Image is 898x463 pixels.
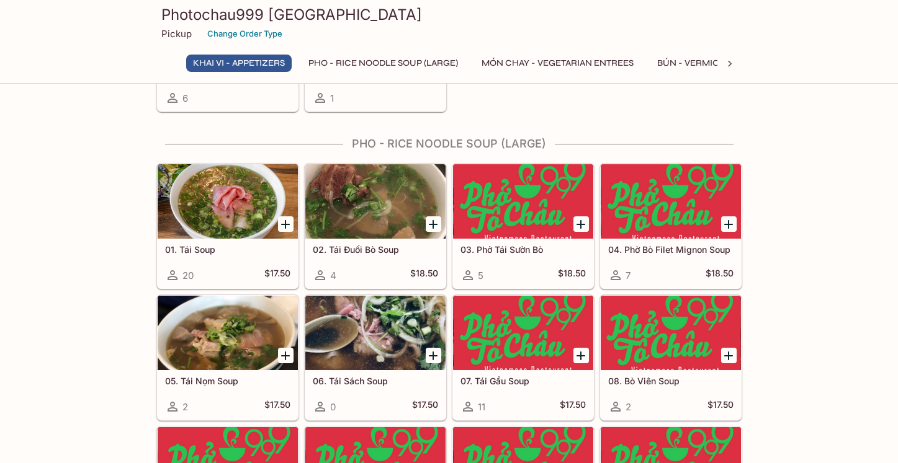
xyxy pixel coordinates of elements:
[560,399,586,414] h5: $17.50
[302,55,465,72] button: Pho - Rice Noodle Soup (Large)
[608,244,734,255] h5: 04. Phờ Bò Filet Mignon Soup
[158,164,298,239] div: 01. Tái Soup
[478,401,485,413] span: 11
[202,24,288,43] button: Change Order Type
[182,92,188,104] span: 6
[452,295,594,420] a: 07. Tái Gầu Soup11$17.50
[182,401,188,413] span: 2
[478,270,483,281] span: 5
[426,216,441,232] button: Add 02. Tái Đuối Bò Soup
[460,376,586,386] h5: 07. Tái Gầu Soup
[721,216,737,232] button: Add 04. Phờ Bò Filet Mignon Soup
[305,164,446,289] a: 02. Tái Đuối Bò Soup4$18.50
[601,164,741,239] div: 04. Phờ Bò Filet Mignon Soup
[626,401,631,413] span: 2
[158,296,298,370] div: 05. Tái Nọm Soup
[182,270,194,281] span: 20
[558,268,586,283] h5: $18.50
[161,28,192,40] p: Pickup
[707,399,734,414] h5: $17.50
[601,296,741,370] div: 08. Bò Viên Soup
[600,295,742,420] a: 08. Bò Viên Soup2$17.50
[330,401,336,413] span: 0
[573,216,589,232] button: Add 03. Phở Tái Sườn Bò
[475,55,640,72] button: MÓN CHAY - Vegetarian Entrees
[412,399,438,414] h5: $17.50
[165,244,290,255] h5: 01. Tái Soup
[453,164,593,239] div: 03. Phở Tái Sườn Bò
[460,244,586,255] h5: 03. Phở Tái Sườn Bò
[721,348,737,363] button: Add 08. Bò Viên Soup
[313,376,438,386] h5: 06. Tái Sách Soup
[305,295,446,420] a: 06. Tái Sách Soup0$17.50
[330,270,336,281] span: 4
[650,55,788,72] button: BÚN - Vermicelli Noodles
[410,268,438,283] h5: $18.50
[264,399,290,414] h5: $17.50
[278,216,294,232] button: Add 01. Tái Soup
[330,92,334,104] span: 1
[305,164,446,239] div: 02. Tái Đuối Bò Soup
[313,244,438,255] h5: 02. Tái Đuối Bò Soup
[626,270,631,281] span: 7
[156,137,742,151] h4: Pho - Rice Noodle Soup (Large)
[161,5,737,24] h3: Photochau999 [GEOGRAPHIC_DATA]
[278,348,294,363] button: Add 05. Tái Nọm Soup
[157,164,299,289] a: 01. Tái Soup20$17.50
[426,348,441,363] button: Add 06. Tái Sách Soup
[706,268,734,283] h5: $18.50
[608,376,734,386] h5: 08. Bò Viên Soup
[452,164,594,289] a: 03. Phở Tái Sườn Bò5$18.50
[186,55,292,72] button: Khai Vi - Appetizers
[573,348,589,363] button: Add 07. Tái Gầu Soup
[264,268,290,283] h5: $17.50
[305,296,446,370] div: 06. Tái Sách Soup
[165,376,290,386] h5: 05. Tái Nọm Soup
[453,296,593,370] div: 07. Tái Gầu Soup
[157,295,299,420] a: 05. Tái Nọm Soup2$17.50
[600,164,742,289] a: 04. Phờ Bò Filet Mignon Soup7$18.50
